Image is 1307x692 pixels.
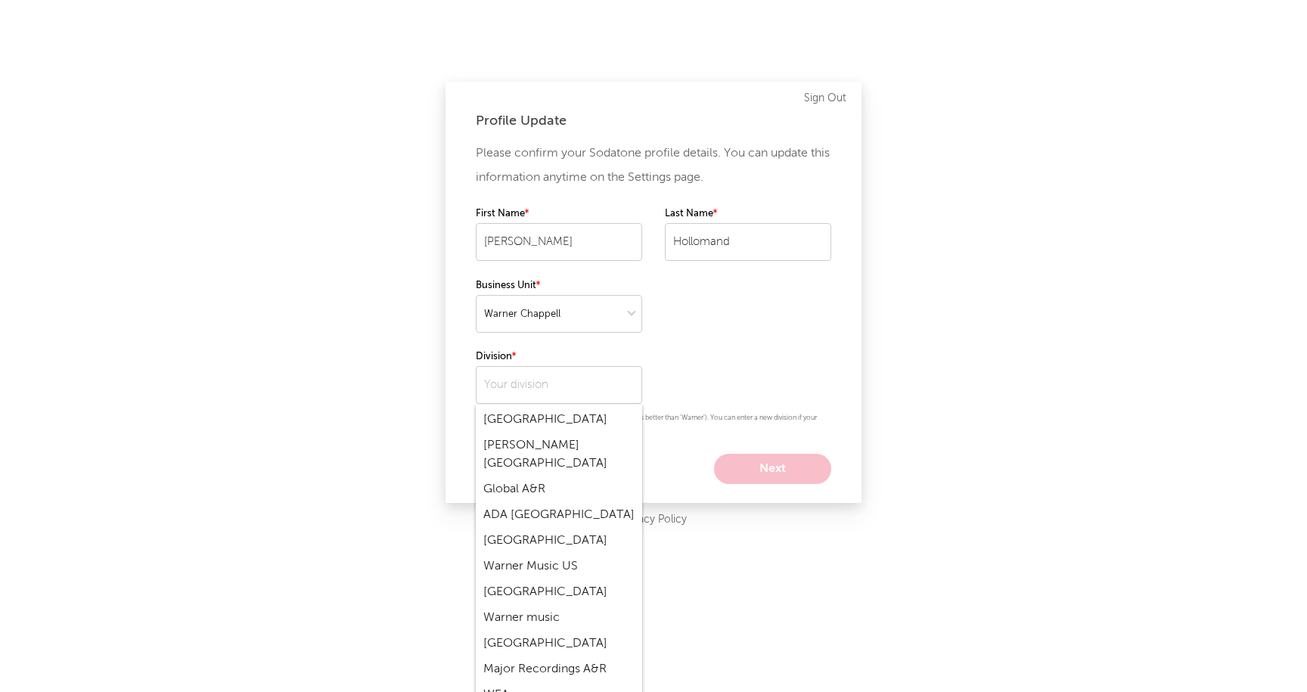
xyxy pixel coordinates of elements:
div: Major Recordings A&R [476,656,642,682]
label: Last Name [665,205,831,223]
label: First Name [476,205,642,223]
div: Profile Update [476,112,831,130]
a: Privacy Policy [621,510,687,529]
div: Warner music [476,605,642,631]
label: Business Unit [476,277,642,295]
label: Division [476,348,642,366]
button: Next [714,454,831,484]
div: Warner Music US [476,554,642,579]
div: [GEOGRAPHIC_DATA] [476,528,642,554]
a: Sign Out [804,89,846,107]
div: ADA [GEOGRAPHIC_DATA] [476,502,642,528]
div: [GEOGRAPHIC_DATA] [476,579,642,605]
div: [GEOGRAPHIC_DATA] [476,631,642,656]
p: Please confirm your Sodatone profile details. You can update this information anytime on the Sett... [476,141,831,190]
input: Your division [476,366,642,404]
div: [PERSON_NAME] [GEOGRAPHIC_DATA] [476,433,642,476]
div: Global A&R [476,476,642,502]
p: Please be as specific as possible (e.g. 'Warner Mexico' is better than 'Warner'). You can enter a... [476,411,831,439]
input: Your first name [476,223,642,261]
input: Your last name [665,223,831,261]
div: [GEOGRAPHIC_DATA] [476,407,642,433]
